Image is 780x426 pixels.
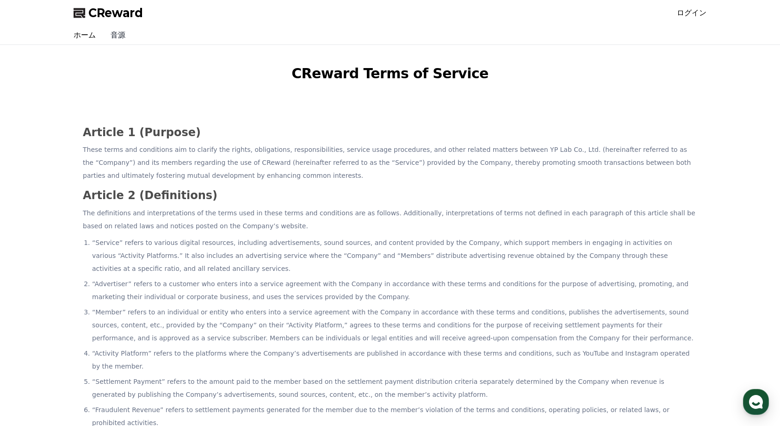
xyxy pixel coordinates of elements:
p: These terms and conditions aim to clarify the rights, obligations, responsibilities, service usag... [83,143,697,182]
span: Home [24,307,40,315]
p: The definitions and interpretations of the terms used in these terms and conditions are as follow... [83,207,697,232]
span: Messages [77,308,104,315]
a: CReward [74,6,143,20]
li: “Member” refers to an individual or entity who enters into a service agreement with the Company i... [92,306,697,345]
li: “Advertiser” refers to a customer who enters into a service agreement with the Company in accorda... [92,277,697,303]
h3: Article 1 (Purpose) [83,126,697,138]
h3: Article 2 (Definitions) [83,189,697,201]
span: Settings [137,307,160,315]
a: ログイン [677,7,706,19]
span: CReward [88,6,143,20]
li: “Settlement Payment” refers to the amount paid to the member based on the settlement payment dist... [92,375,697,401]
a: 音源 [103,26,133,44]
li: “Service” refers to various digital resources, including advertisements, sound sources, and conte... [92,236,697,275]
a: Settings [119,294,178,317]
li: “Activity Platform” refers to the platforms where the Company’s advertisements are published in a... [92,347,697,373]
a: ホーム [66,26,103,44]
h1: CReward Terms of Service [70,63,710,84]
a: Home [3,294,61,317]
a: Messages [61,294,119,317]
